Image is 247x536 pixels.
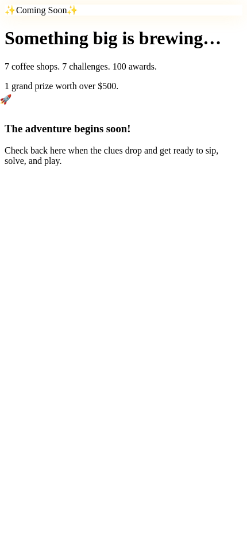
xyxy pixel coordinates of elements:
[44,156,60,166] span: play
[5,28,242,49] h1: Something big is brewing…
[5,156,24,166] span: solve
[16,5,67,15] span: Coming Soon
[5,81,242,91] p: 1 grand prize worth over $500.
[67,5,78,15] span: ✨
[206,146,217,155] span: sip
[5,146,242,166] p: Check back here when the clues drop and get ready to , , and .
[5,62,242,72] p: 7 coffee shops. 7 challenges. 100 awards.
[5,5,16,15] span: ✨
[5,122,242,135] h3: The adventure begins soon!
